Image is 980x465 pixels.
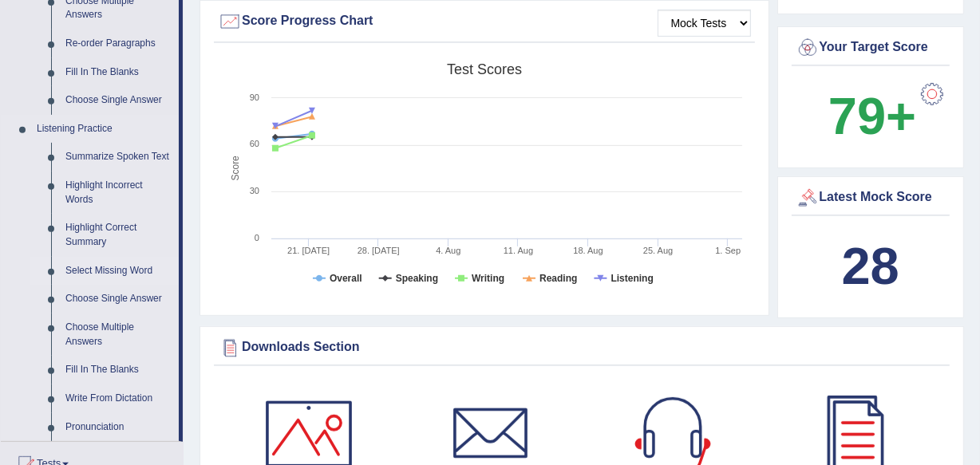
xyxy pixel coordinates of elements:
text: 90 [250,93,259,102]
a: Re-order Paragraphs [58,30,179,58]
div: Your Target Score [796,36,946,60]
div: Score Progress Chart [218,10,751,33]
tspan: 28. [DATE] [358,246,400,255]
tspan: 25. Aug [643,246,673,255]
text: 60 [250,139,259,148]
tspan: Listening [611,273,654,284]
tspan: 4. Aug [436,246,460,255]
tspan: Speaking [396,273,438,284]
div: Latest Mock Score [796,186,946,210]
a: Pronunciation [58,413,179,442]
a: Choose Single Answer [58,86,179,115]
b: 79+ [828,87,916,145]
a: Choose Multiple Answers [58,313,179,356]
a: Summarize Spoken Text [58,143,179,171]
div: Downloads Section [218,336,946,360]
tspan: 18. Aug [573,246,603,255]
tspan: 21. [DATE] [287,246,330,255]
tspan: Writing [472,273,504,284]
text: 30 [250,186,259,195]
a: Fill In The Blanks [58,356,179,384]
tspan: 11. Aug [504,246,533,255]
a: Select Missing Word [58,257,179,286]
a: Highlight Incorrect Words [58,171,179,214]
tspan: Reading [539,273,577,284]
tspan: 1. Sep [715,246,741,255]
tspan: Test scores [447,61,522,77]
a: Fill In The Blanks [58,58,179,87]
a: Write From Dictation [58,384,179,413]
a: Highlight Correct Summary [58,214,179,256]
text: 0 [255,233,259,242]
a: Choose Single Answer [58,285,179,313]
tspan: Score [230,156,241,181]
b: 28 [842,237,899,295]
a: Listening Practice [30,115,179,144]
tspan: Overall [330,273,362,284]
